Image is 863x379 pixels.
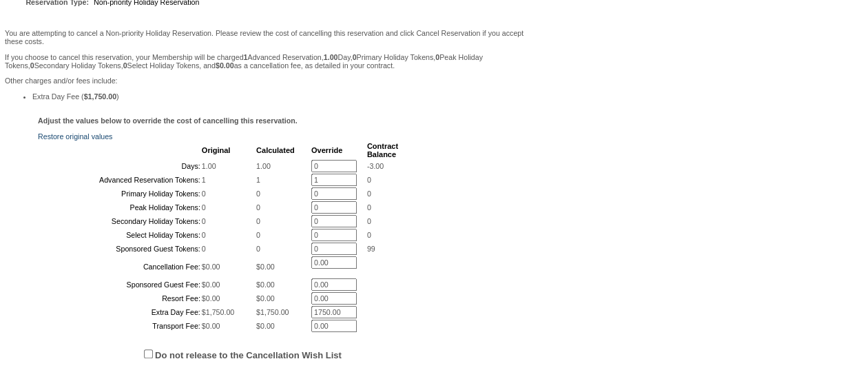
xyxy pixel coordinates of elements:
[367,176,371,184] span: 0
[123,61,127,70] b: 0
[202,189,206,198] span: 0
[202,263,220,271] span: $0.00
[38,132,112,141] a: Restore original values
[39,256,200,277] td: Cancellation Fee:
[256,176,260,184] span: 1
[202,217,206,225] span: 0
[39,243,200,255] td: Sponsored Guest Tokens:
[202,231,206,239] span: 0
[367,142,398,158] b: Contract Balance
[39,229,200,241] td: Select Holiday Tokens:
[256,308,289,316] span: $1,750.00
[39,320,200,332] td: Transport Fee:
[39,160,200,172] td: Days:
[39,201,200,214] td: Peak Holiday Tokens:
[256,245,260,253] span: 0
[5,29,529,101] span: Other charges and/or fees include:
[256,280,275,289] span: $0.00
[202,162,216,170] span: 1.00
[5,53,529,70] p: If you choose to cancel this reservation, your Membership will be charged Advanced Reservation, D...
[155,350,342,360] label: Do not release to the Cancellation Wish List
[39,278,200,291] td: Sponsored Guest Fee:
[244,53,248,61] b: 1
[367,162,384,170] span: -3.00
[202,203,206,212] span: 0
[38,116,298,125] b: Adjust the values below to override the cost of cancelling this reservation.
[367,245,375,253] span: 99
[39,187,200,200] td: Primary Holiday Tokens:
[256,322,275,330] span: $0.00
[216,61,234,70] b: $0.00
[84,92,116,101] b: $1,750.00
[256,217,260,225] span: 0
[324,53,338,61] b: 1.00
[353,53,357,61] b: 0
[202,176,206,184] span: 1
[202,280,220,289] span: $0.00
[30,61,34,70] b: 0
[256,294,275,303] span: $0.00
[39,292,200,305] td: Resort Fee:
[202,245,206,253] span: 0
[256,162,271,170] span: 1.00
[256,146,295,154] b: Calculated
[39,174,200,186] td: Advanced Reservation Tokens:
[202,294,220,303] span: $0.00
[32,92,529,101] li: Extra Day Fee ( )
[311,146,342,154] b: Override
[367,203,371,212] span: 0
[202,308,234,316] span: $1,750.00
[39,215,200,227] td: Secondary Holiday Tokens:
[202,146,231,154] b: Original
[256,263,275,271] span: $0.00
[367,189,371,198] span: 0
[435,53,439,61] b: 0
[202,322,220,330] span: $0.00
[367,231,371,239] span: 0
[39,306,200,318] td: Extra Day Fee:
[256,203,260,212] span: 0
[256,231,260,239] span: 0
[256,189,260,198] span: 0
[367,217,371,225] span: 0
[5,29,529,45] p: You are attempting to cancel a Non-priority Holiday Reservation. Please review the cost of cancel...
